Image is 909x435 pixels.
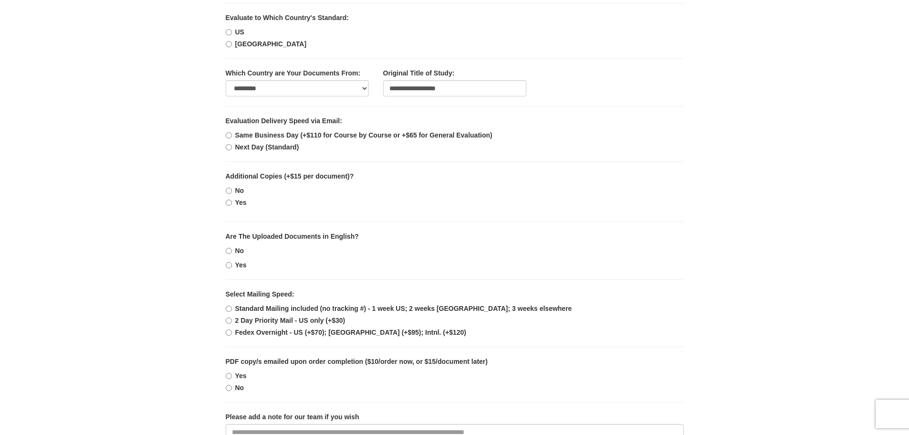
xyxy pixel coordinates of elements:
[226,248,232,254] input: No
[235,372,247,380] b: Yes
[226,385,232,391] input: No
[235,247,244,255] b: No
[226,117,342,125] b: Evaluation Delivery Speed via Email:
[226,41,232,47] input: [GEOGRAPHIC_DATA]
[235,199,247,206] b: Yes
[235,261,247,269] b: Yes
[226,233,359,240] b: Are The Uploaded Documents in English?
[226,290,294,298] b: Select Mailing Speed:
[235,317,345,324] b: 2 Day Priority Mail - US only (+$30)
[226,412,359,422] label: Please add a note for our team if you wish
[235,187,244,194] b: No
[226,68,361,78] label: Which Country are Your Documents From:
[722,94,909,435] iframe: LiveChat chat widget
[235,131,492,139] b: Same Business Day (+$110 for Course by Course or +$65 for General Evaluation)
[226,172,354,180] b: Additional Copies (+$15 per document)?
[226,144,232,150] input: Next Day (Standard)
[226,188,232,194] input: No
[226,14,349,21] b: Evaluate to Which Country's Standard:
[226,358,488,365] b: PDF copy/s emailed upon order completion ($10/order now, or $15/document later)
[226,262,232,268] input: Yes
[235,329,467,336] b: Fedex Overnight - US (+$70); [GEOGRAPHIC_DATA] (+$95); Intnl. (+$120)
[235,28,244,36] b: US
[226,373,232,379] input: Yes
[226,329,232,336] input: Fedex Overnight - US (+$70); [GEOGRAPHIC_DATA] (+$95); Intnl. (+$120)
[235,143,299,151] b: Next Day (Standard)
[226,306,232,312] input: Standard Mailing included (no tracking #) - 1 week US; 2 weeks [GEOGRAPHIC_DATA]; 3 weeks elsewhere
[226,200,232,206] input: Yes
[226,29,232,35] input: US
[226,318,232,324] input: 2 Day Priority Mail - US only (+$30)
[235,40,307,48] b: [GEOGRAPHIC_DATA]
[235,305,572,312] b: Standard Mailing included (no tracking #) - 1 week US; 2 weeks [GEOGRAPHIC_DATA]; 3 weeks elsewhere
[383,68,455,78] label: Original Title of Study:
[235,384,244,392] b: No
[226,132,232,138] input: Same Business Day (+$110 for Course by Course or +$65 for General Evaluation)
